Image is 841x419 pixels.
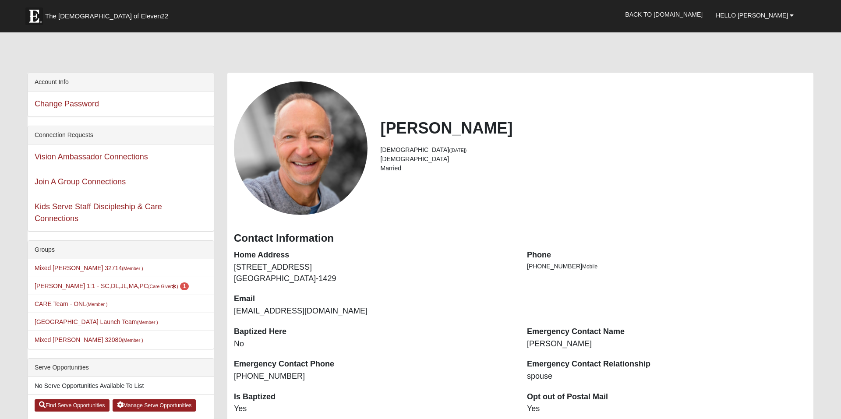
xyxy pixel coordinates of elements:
a: Hello [PERSON_NAME] [709,4,800,26]
dd: [STREET_ADDRESS] [GEOGRAPHIC_DATA]-1429 [234,262,514,284]
img: Eleven22 logo [25,7,43,25]
dd: No [234,338,514,350]
dt: Phone [527,250,807,261]
small: (Member ) [122,338,143,343]
a: Join A Group Connections [35,177,126,186]
dd: [PERSON_NAME] [527,338,807,350]
a: Vision Ambassador Connections [35,152,148,161]
span: Hello [PERSON_NAME] [716,12,788,19]
dt: Email [234,293,514,305]
div: Groups [28,241,214,259]
li: [DEMOGRAPHIC_DATA] [381,155,807,164]
a: Back to [DOMAIN_NAME] [618,4,709,25]
a: Find Serve Opportunities [35,399,110,412]
div: Account Info [28,73,214,92]
a: Change Password [35,99,99,108]
li: Married [381,164,807,173]
dt: Home Address [234,250,514,261]
dt: Opt out of Postal Mail [527,391,807,403]
dt: Is Baptized [234,391,514,403]
li: [PHONE_NUMBER] [527,262,807,271]
dd: Yes [527,403,807,415]
a: [PERSON_NAME] 1:1 - SC,DL,JL,MA,PC(Care Giver) 1 [35,282,189,289]
small: (Member ) [122,266,143,271]
span: The [DEMOGRAPHIC_DATA] of Eleven22 [45,12,168,21]
small: (Member ) [137,320,158,325]
dt: Emergency Contact Relationship [527,359,807,370]
span: Mobile [582,264,597,270]
a: Kids Serve Staff Discipleship & Care Connections [35,202,162,223]
a: CARE Team - ONL(Member ) [35,300,107,307]
a: [GEOGRAPHIC_DATA] Launch Team(Member ) [35,318,158,325]
small: (Care Giver ) [148,284,178,289]
small: ([DATE]) [449,148,466,153]
div: Serve Opportunities [28,359,214,377]
h3: Contact Information [234,232,807,245]
h2: [PERSON_NAME] [381,119,807,137]
a: Manage Serve Opportunities [113,399,196,412]
span: number of pending members [180,282,189,290]
a: The [DEMOGRAPHIC_DATA] of Eleven22 [21,3,196,25]
dd: [PHONE_NUMBER] [234,371,514,382]
dd: [EMAIL_ADDRESS][DOMAIN_NAME] [234,306,514,317]
small: (Member ) [86,302,107,307]
dt: Emergency Contact Name [527,326,807,338]
dt: Baptized Here [234,326,514,338]
dd: spouse [527,371,807,382]
dd: Yes [234,403,514,415]
dt: Emergency Contact Phone [234,359,514,370]
a: Mixed [PERSON_NAME] 32714(Member ) [35,264,143,271]
a: Mixed [PERSON_NAME] 32080(Member ) [35,336,143,343]
li: No Serve Opportunities Available To List [28,377,214,395]
a: View Fullsize Photo [234,81,367,215]
li: [DEMOGRAPHIC_DATA] [381,145,807,155]
div: Connection Requests [28,126,214,144]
